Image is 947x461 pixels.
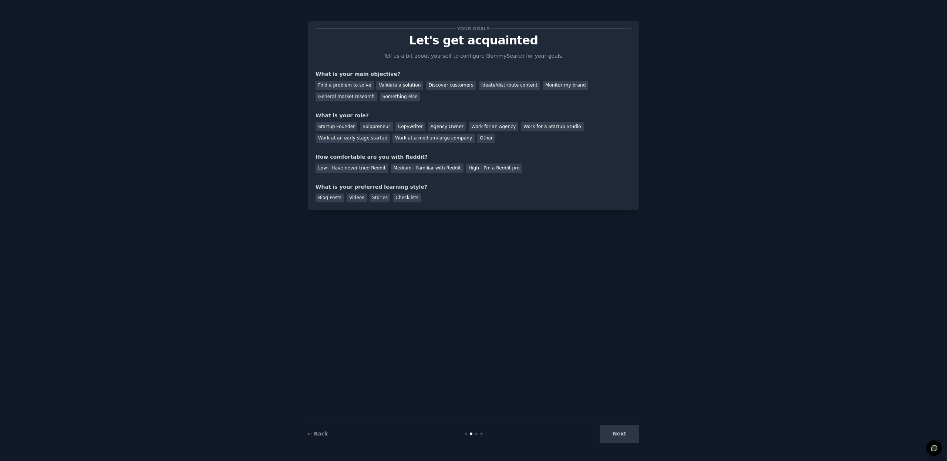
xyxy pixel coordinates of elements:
[456,25,491,33] span: Your goals
[376,81,423,90] div: Validate a solution
[393,194,421,203] div: Checklists
[316,34,631,47] p: Let's get acquainted
[543,81,588,90] div: Monitor my brand
[316,183,631,191] div: What is your preferred learning style?
[391,164,463,173] div: Medium - Familiar with Reddit
[370,194,390,203] div: Stories
[347,194,367,203] div: Videos
[316,134,390,143] div: Work at an early stage startup
[316,164,388,173] div: Low - Have never tried Reddit
[316,122,357,131] div: Startup Founder
[380,52,567,60] p: Tell us a bit about yourself to configure GummySearch for your goals.
[477,134,495,143] div: Other
[316,81,374,90] div: Find a problem to solve
[479,81,540,90] div: Ideate/distribute content
[316,92,377,102] div: General market research
[316,112,631,120] div: What is your role?
[395,122,425,131] div: Copywriter
[466,164,522,173] div: High - I'm a Reddit pro
[426,81,476,90] div: Discover customers
[392,134,475,143] div: Work at a medium/large company
[316,194,344,203] div: Blog Posts
[380,92,420,102] div: Something else
[316,70,631,78] div: What is your main objective?
[308,431,328,437] a: ← Back
[469,122,518,131] div: Work for an Agency
[316,153,631,161] div: How comfortable are you with Reddit?
[428,122,466,131] div: Agency Owner
[521,122,583,131] div: Work for a Startup Studio
[360,122,392,131] div: Solopreneur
